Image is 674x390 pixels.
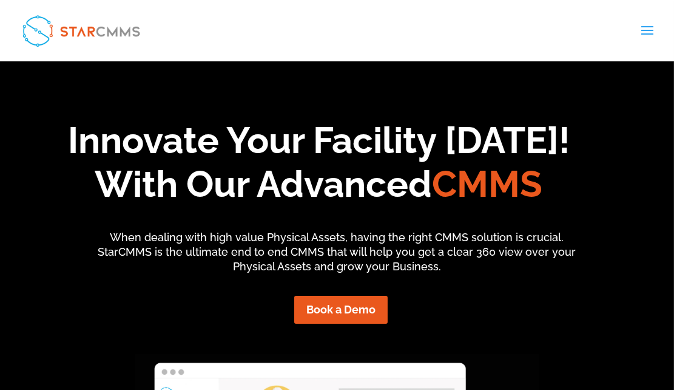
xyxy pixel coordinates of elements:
p: When dealing with high value Physical Assets, having the right CMMS solution is crucial. StarCMMS... [98,230,576,273]
iframe: Chat Widget [472,259,674,390]
div: Widget de chat [472,259,674,390]
img: StarCMMS [17,10,145,52]
span: CMMS [433,163,543,205]
a: Book a Demo [294,296,388,323]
